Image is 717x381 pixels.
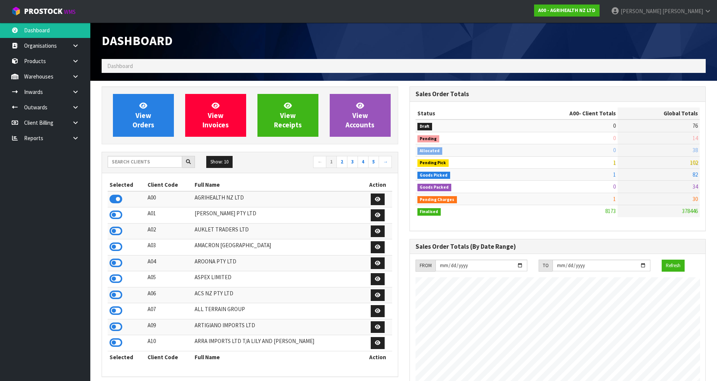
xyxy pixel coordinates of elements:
[613,159,616,166] span: 1
[193,255,363,271] td: AROONA PTY LTD
[193,335,363,351] td: ARRA IMPORTS LTD T/A LILY AND [PERSON_NAME]
[146,191,193,207] td: A00
[193,303,363,319] td: ALL TERRAIN GROUP
[326,156,337,168] a: 1
[193,239,363,256] td: AMACRON [GEOGRAPHIC_DATA]
[193,351,363,363] th: Full Name
[146,255,193,271] td: A04
[693,195,698,203] span: 30
[417,196,457,204] span: Pending Charges
[193,319,363,335] td: ARTIGIANO IMPORTS LTD
[193,287,363,303] td: ACS NZ PTY LTD
[336,156,347,168] a: 2
[417,208,441,216] span: Finalised
[193,179,363,191] th: Full Name
[509,107,618,119] th: - Client Totals
[693,183,698,190] span: 34
[347,156,358,168] a: 3
[108,351,146,363] th: Selected
[146,239,193,256] td: A03
[613,195,616,203] span: 1
[417,159,449,167] span: Pending Pick
[417,135,440,143] span: Pending
[416,243,700,250] h3: Sales Order Totals (By Date Range)
[146,271,193,287] td: A05
[146,287,193,303] td: A06
[539,260,553,272] div: TO
[690,159,698,166] span: 102
[113,94,174,137] a: ViewOrders
[417,172,451,179] span: Goods Picked
[416,107,510,119] th: Status
[146,335,193,351] td: A10
[257,94,318,137] a: ViewReceipts
[416,91,700,98] h3: Sales Order Totals
[313,156,326,168] a: ←
[193,207,363,224] td: [PERSON_NAME] PTY LTD
[613,183,616,190] span: 0
[146,351,193,363] th: Client Code
[613,171,616,178] span: 1
[693,135,698,142] span: 14
[417,123,432,130] span: Draft
[108,179,146,191] th: Selected
[146,303,193,319] td: A07
[693,171,698,178] span: 82
[146,319,193,335] td: A09
[693,147,698,154] span: 38
[193,271,363,287] td: ASPEX LIMITED
[605,207,616,215] span: 8173
[368,156,379,168] a: 5
[146,207,193,224] td: A01
[693,122,698,129] span: 76
[364,179,392,191] th: Action
[24,6,62,16] span: ProStock
[274,101,302,129] span: View Receipts
[682,207,698,215] span: 378446
[11,6,21,16] img: cube-alt.png
[206,156,233,168] button: Show: 10
[132,101,154,129] span: View Orders
[146,223,193,239] td: A02
[64,8,76,15] small: WMS
[569,110,579,117] span: A00
[417,184,452,191] span: Goods Packed
[538,7,595,14] strong: A00 - AGRIHEALTH NZ LTD
[146,179,193,191] th: Client Code
[417,147,443,155] span: Allocated
[102,33,173,48] span: Dashboard
[662,260,685,272] button: Refresh
[613,135,616,142] span: 0
[358,156,368,168] a: 4
[202,101,229,129] span: View Invoices
[621,8,661,15] span: [PERSON_NAME]
[346,101,374,129] span: View Accounts
[534,5,600,17] a: A00 - AGRIHEALTH NZ LTD
[618,107,700,119] th: Global Totals
[364,351,392,363] th: Action
[613,122,616,129] span: 0
[662,8,703,15] span: [PERSON_NAME]
[193,223,363,239] td: AUKLET TRADERS LTD
[193,191,363,207] td: AGRIHEALTH NZ LTD
[185,94,246,137] a: ViewInvoices
[256,156,392,169] nav: Page navigation
[379,156,392,168] a: →
[107,62,133,70] span: Dashboard
[613,147,616,154] span: 0
[416,260,435,272] div: FROM
[330,94,391,137] a: ViewAccounts
[108,156,182,168] input: Search clients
